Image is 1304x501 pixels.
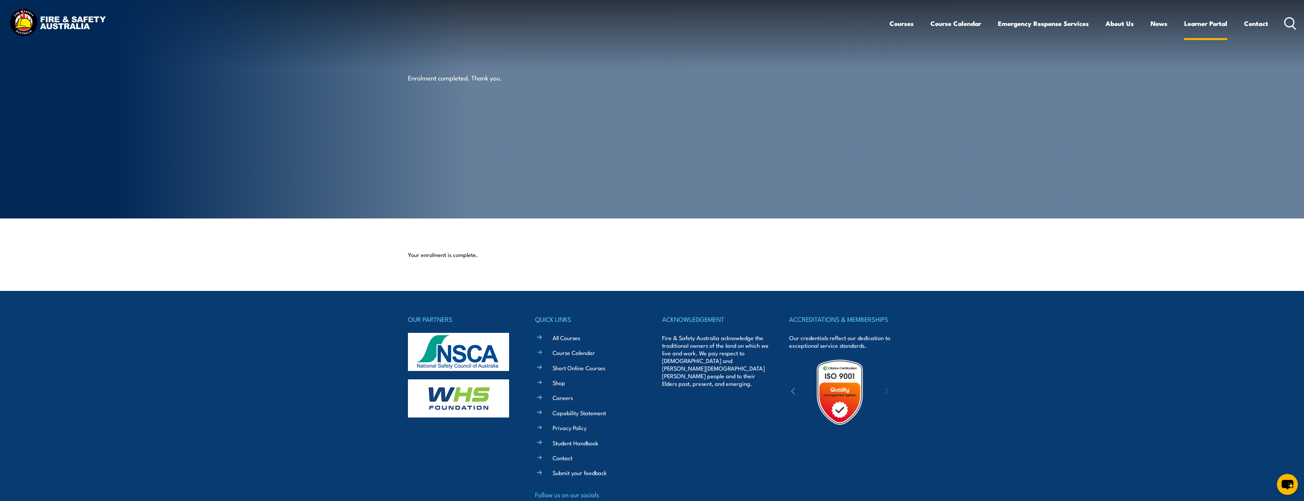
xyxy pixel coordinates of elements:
a: Shop [553,379,565,387]
h4: OUR PARTNERS [408,314,515,324]
a: Emergency Response Services [998,13,1089,34]
a: Submit your feedback [553,469,607,477]
h4: ACKNOWLEDGEMENT [662,314,769,324]
a: Learner Portal [1184,13,1227,34]
a: Student Handbook [553,439,598,447]
img: nsca-logo-footer [408,333,509,371]
h4: ACCREDITATIONS & MEMBERSHIPS [789,314,896,324]
button: chat-button [1277,474,1298,495]
a: Contact [553,454,572,462]
a: Contact [1244,13,1268,34]
a: All Courses [553,334,580,342]
a: Short Online Courses [553,364,605,372]
a: Courses [890,13,914,34]
p: Enrolment completed. Thank you. [408,73,547,82]
p: Our credentials reflect our dedication to exceptional service standards. [789,334,896,349]
a: Privacy Policy [553,424,587,432]
p: Fire & Safety Australia acknowledge the traditional owners of the land on which we live and work.... [662,334,769,387]
a: Course Calendar [553,348,595,356]
img: Untitled design (19) [806,359,873,426]
a: Careers [553,393,573,401]
a: Course Calendar [930,13,981,34]
h4: QUICK LINKS [535,314,642,324]
a: News [1151,13,1167,34]
img: whs-logo-footer [408,379,509,417]
a: Capability Statement [553,409,606,417]
img: ewpa-logo [874,379,940,405]
a: About Us [1106,13,1134,34]
h4: Follow us on our socials [535,489,642,500]
p: Your enrolment is complete. [408,251,896,259]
